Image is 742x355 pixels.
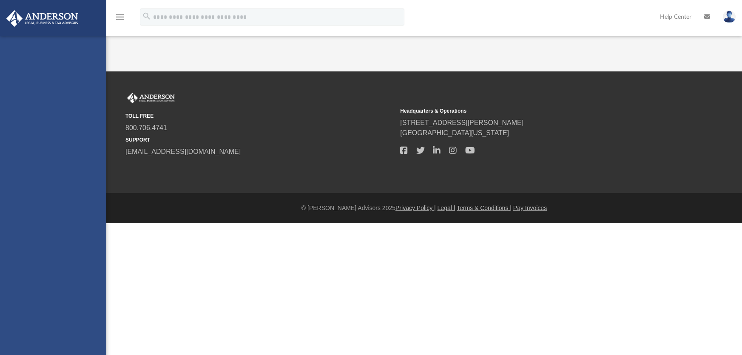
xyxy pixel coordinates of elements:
a: menu [115,16,125,22]
a: Pay Invoices [513,204,547,211]
i: search [142,11,151,21]
img: Anderson Advisors Platinum Portal [4,10,81,27]
a: 800.706.4741 [125,124,167,131]
a: [GEOGRAPHIC_DATA][US_STATE] [400,129,509,136]
a: Terms & Conditions | [457,204,512,211]
a: Privacy Policy | [395,204,436,211]
a: [EMAIL_ADDRESS][DOMAIN_NAME] [125,148,241,155]
a: Legal | [438,204,455,211]
small: TOLL FREE [125,112,394,120]
img: Anderson Advisors Platinum Portal [125,93,176,104]
small: Headquarters & Operations [400,107,669,115]
i: menu [115,12,125,22]
a: [STREET_ADDRESS][PERSON_NAME] [400,119,523,126]
img: User Pic [723,11,736,23]
small: SUPPORT [125,136,394,144]
div: © [PERSON_NAME] Advisors 2025 [106,204,742,213]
